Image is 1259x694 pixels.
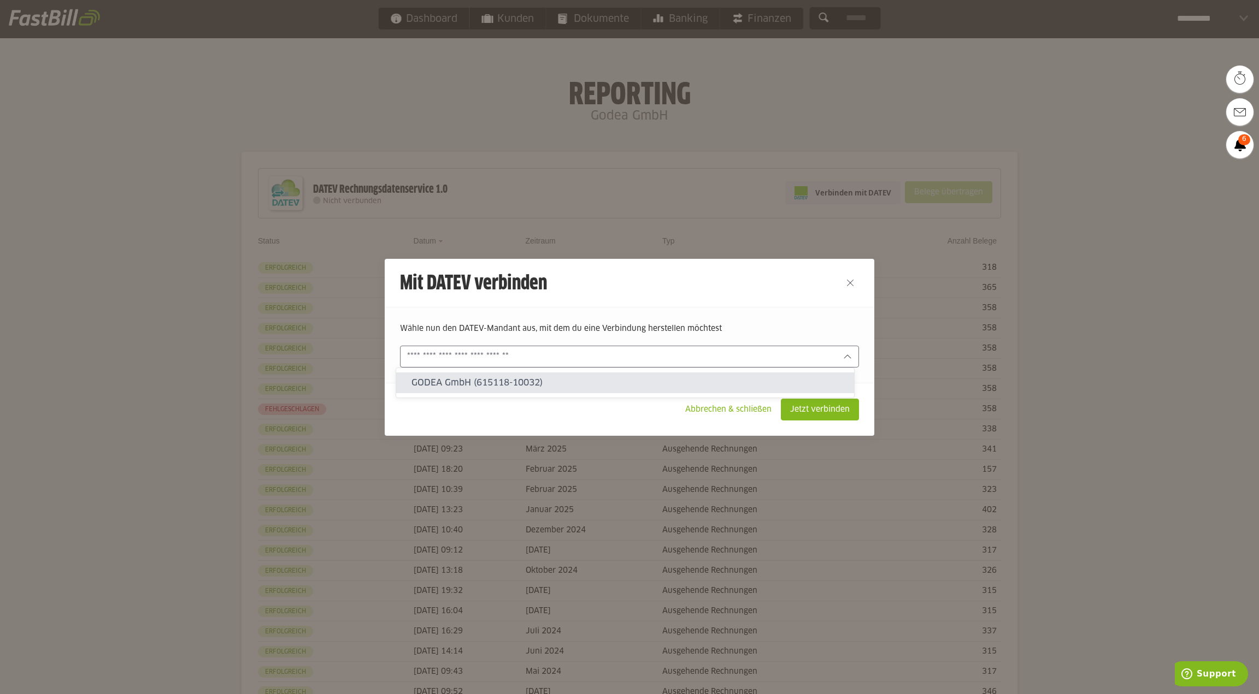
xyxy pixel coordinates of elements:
sl-option: GODEA GmbH (615118-10032) [396,372,854,393]
iframe: Opens a widget where you can find more information [1175,661,1248,689]
a: 6 [1226,131,1254,158]
p: Wähle nun den DATEV-Mandant aus, mit dem du eine Verbindung herstellen möchtest [400,323,859,335]
sl-button: Abbrechen & schließen [676,399,781,420]
sl-button: Jetzt verbinden [781,399,859,420]
span: 6 [1238,134,1250,145]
